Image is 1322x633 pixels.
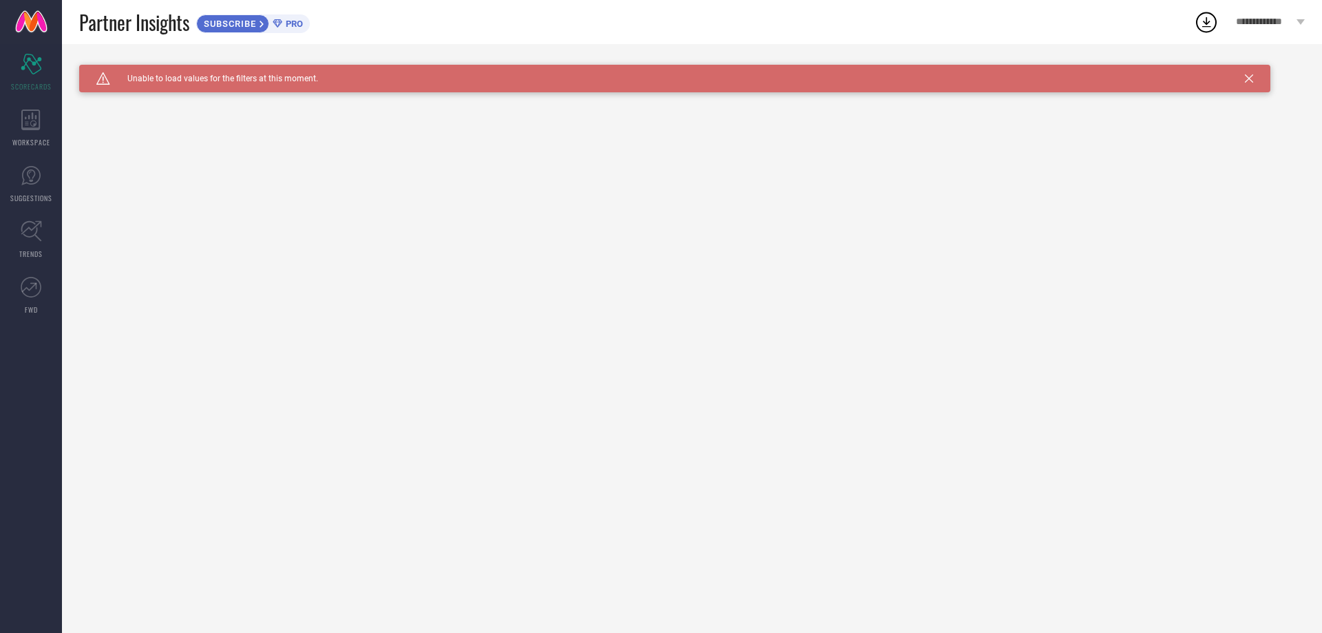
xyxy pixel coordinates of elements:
a: SUBSCRIBEPRO [196,11,310,33]
div: Unable to load filters at this moment. Please try later. [79,65,1305,76]
span: TRENDS [19,249,43,259]
span: SUGGESTIONS [10,193,52,203]
span: WORKSPACE [12,137,50,147]
span: PRO [282,19,303,29]
span: FWD [25,304,38,315]
div: Open download list [1194,10,1219,34]
span: SUBSCRIBE [197,19,260,29]
span: Partner Insights [79,8,189,37]
span: SCORECARDS [11,81,52,92]
span: Unable to load values for the filters at this moment. [110,74,318,83]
